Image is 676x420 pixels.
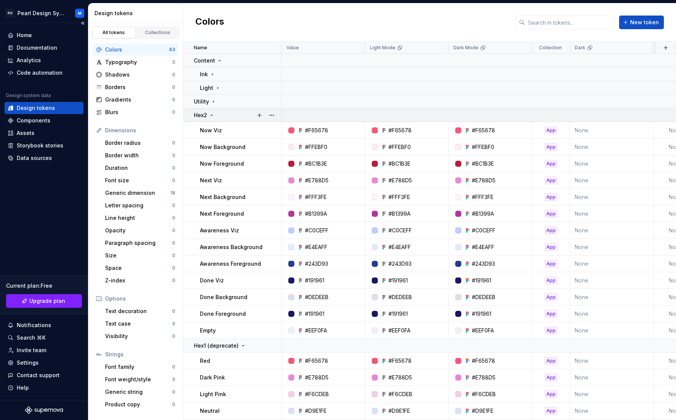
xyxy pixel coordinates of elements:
td: None [570,239,654,255]
a: Assets [5,127,83,139]
a: Space0 [102,262,178,274]
div: App [545,277,557,284]
td: None [570,369,654,386]
button: Search ⌘K [5,332,83,344]
div: #D9E1FE [472,407,494,415]
td: None [570,322,654,339]
a: Components [5,114,83,127]
div: Design tokens [17,104,55,112]
div: #B1399A [388,210,410,218]
div: App [545,160,557,168]
a: Shadows0 [93,69,178,81]
div: #FFEBF0 [388,143,411,151]
div: #191961 [472,310,491,318]
a: Visibility0 [102,330,178,342]
div: App [545,143,557,151]
div: Design system data [6,92,51,99]
div: #FFF3FE [305,193,327,201]
a: Code automation [5,67,83,79]
a: Border width0 [102,149,178,161]
p: Name [194,45,207,51]
div: 0 [172,152,175,158]
div: Opacity [105,227,172,234]
td: None [570,189,654,205]
div: 0 [172,277,175,284]
a: Data sources [5,152,83,164]
div: Typography [105,58,172,66]
a: Generic dimension18 [102,187,178,199]
div: 0 [172,364,175,370]
div: 0 [172,227,175,234]
div: 0 [172,109,175,115]
td: None [570,289,654,306]
td: None [570,122,654,139]
div: Design tokens [94,9,180,17]
div: App [545,260,557,268]
div: Colors [105,46,169,53]
button: Contact support [5,369,83,381]
div: #191961 [305,310,324,318]
div: Data sources [17,154,52,162]
a: Size0 [102,249,178,262]
div: App [545,210,557,218]
p: Now Foreground [200,160,244,168]
div: 0 [172,177,175,183]
p: Value [286,45,299,51]
p: Hex2 [194,111,207,119]
p: Red [200,357,210,365]
div: App [545,127,557,134]
a: Paragraph spacing0 [102,237,178,249]
td: None [570,255,654,272]
div: M [78,10,82,16]
button: PHPearl Design SystemM [2,5,86,21]
div: Analytics [17,56,41,64]
div: Current plan : Free [6,282,82,290]
div: 18 [170,190,175,196]
a: Design tokens [5,102,83,114]
div: Storybook stories [17,142,63,149]
td: None [570,205,654,222]
div: Components [17,117,50,124]
div: #FFEBF0 [305,143,327,151]
div: #F65678 [388,127,412,134]
div: Settings [17,359,39,367]
div: 0 [172,376,175,382]
div: 0 [172,84,175,90]
div: All tokens [95,30,133,36]
div: Generic string [105,388,172,396]
div: Help [17,384,29,392]
div: Generic dimension [105,189,170,197]
div: Shadows [105,71,172,78]
div: #F65678 [472,357,495,365]
div: #C0CEFF [472,227,495,234]
a: Font family0 [102,361,178,373]
div: App [545,390,557,398]
a: Settings [5,357,83,369]
div: #F65678 [472,127,495,134]
div: #191961 [388,310,408,318]
div: 0 [172,215,175,221]
p: Done Viz [200,277,224,284]
div: Pearl Design System [17,9,66,17]
div: #C0CEFF [305,227,329,234]
div: App [545,310,557,318]
span: Upgrade plan [29,297,65,305]
a: Font weight/style0 [102,373,178,386]
p: Dark Pink [200,374,225,381]
td: None [570,222,654,239]
div: #DEDEEB [472,293,495,301]
p: Next Foreground [200,210,244,218]
div: App [545,227,557,234]
div: #191961 [388,277,408,284]
p: Content [194,57,215,64]
p: Empty [200,327,216,334]
div: #DEDEEB [388,293,412,301]
div: #F65678 [388,357,412,365]
svg: Supernova Logo [25,406,63,414]
div: Product copy [105,401,172,408]
div: #BC1B3E [472,160,494,168]
div: 0 [172,240,175,246]
a: Borders0 [93,81,178,93]
td: None [570,386,654,403]
a: Invite team [5,344,83,356]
